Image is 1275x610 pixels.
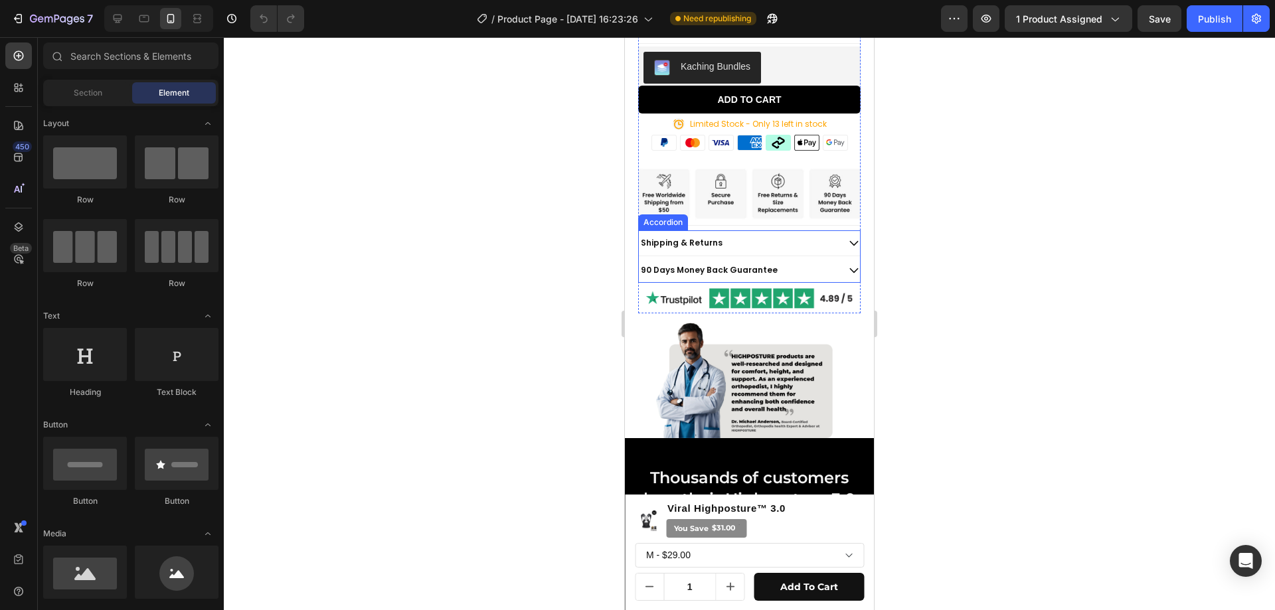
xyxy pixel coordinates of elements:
[497,12,638,26] span: Product Page - [DATE] 16:23:26
[1005,5,1132,32] button: 1 product assigned
[5,5,99,32] button: 7
[1230,545,1262,577] div: Open Intercom Messenger
[43,42,218,69] input: Search Sections & Elements
[43,528,66,540] span: Media
[1138,5,1181,32] button: Save
[197,523,218,544] span: Toggle open
[491,12,495,26] span: /
[135,194,218,206] div: Row
[1198,12,1231,26] div: Publish
[43,194,127,206] div: Row
[43,419,68,431] span: Button
[1016,12,1102,26] span: 1 product assigned
[43,495,127,507] div: Button
[135,386,218,398] div: Text Block
[250,5,304,32] div: Undo/Redo
[135,277,218,289] div: Row
[13,141,32,152] div: 450
[197,113,218,134] span: Toggle open
[197,305,218,327] span: Toggle open
[159,87,189,99] span: Element
[10,243,32,254] div: Beta
[43,386,127,398] div: Heading
[135,495,218,507] div: Button
[43,117,69,129] span: Layout
[1187,5,1242,32] button: Publish
[197,414,218,435] span: Toggle open
[87,11,93,27] p: 7
[43,277,127,289] div: Row
[1149,13,1171,25] span: Save
[625,37,874,610] iframe: Design area
[43,310,60,322] span: Text
[683,13,751,25] span: Need republishing
[74,87,102,99] span: Section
